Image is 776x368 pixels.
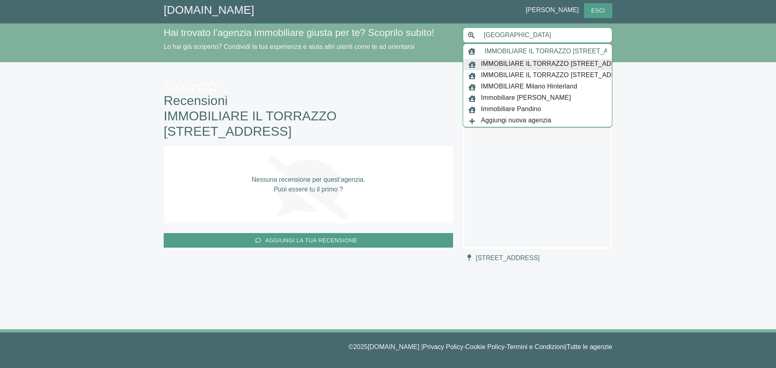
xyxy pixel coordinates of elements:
[584,3,612,18] button: Esci
[481,70,690,82] span: IMMOBILIARE IL TORRAZZO [STREET_ADDRESS][PERSON_NAME]
[481,59,636,70] span: IMMOBILIARE IL TORRAZZO [STREET_ADDRESS]
[481,82,577,93] span: IMMOBILIARE Milano Hinterland
[164,108,453,139] span: IMMOBILIARE IL TORRAZZO [STREET_ADDRESS]
[481,93,571,104] span: Immobiliare [PERSON_NAME]
[164,42,453,52] p: Lo hai già scoperto? Condividi la tua esperienza e aiuta altri utenti come te ad orientarsi
[423,343,463,350] a: Privacy Policy
[476,254,540,261] span: [STREET_ADDRESS]
[164,342,612,352] p: © 2025 [DOMAIN_NAME] | - - |
[164,27,453,39] h4: Hai trovato l’agenzia immobiliare giusta per te? Scoprilo subito!
[479,27,612,43] input: Inserisci area di ricerca (Comune o Provincia)
[507,343,565,350] a: Termini e Condizioni
[463,107,612,249] iframe: map
[480,44,612,59] input: Inserisci nome agenzia immobiliare
[164,233,453,248] button: aggiungi la tua recensione
[481,104,541,116] span: Immobiliare Pandino
[164,4,254,16] a: [DOMAIN_NAME]
[465,343,504,350] a: Cookie Policy
[567,343,612,350] a: Tutte le agenzie
[526,6,582,13] span: [PERSON_NAME]
[251,175,365,194] p: Nessuna recensione per quest’agenzia. Puoi essere tu il primo ?
[164,93,232,108] span: Recensioni
[481,116,551,127] span: Aggiungi nuova agenzia
[261,236,361,246] span: aggiungi la tua recensione
[587,6,609,16] span: Esci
